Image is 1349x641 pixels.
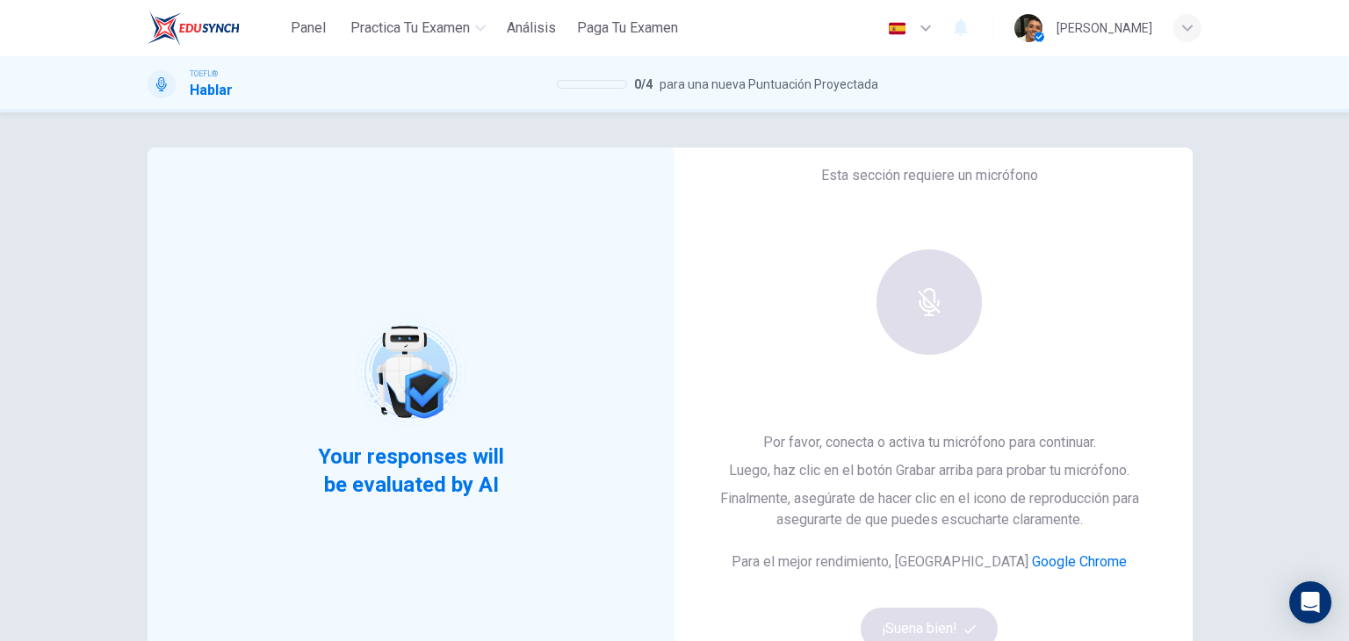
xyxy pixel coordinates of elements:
img: EduSynch logo [148,11,240,46]
span: Análisis [507,18,556,39]
button: Análisis [500,12,563,44]
h6: Esta sección requiere un micrófono [821,165,1038,186]
span: Panel [291,18,326,39]
span: TOEFL® [190,68,218,80]
span: 0 / 4 [634,74,653,95]
img: es [886,22,908,35]
div: [PERSON_NAME] [1057,18,1152,39]
h1: Hablar [190,80,233,101]
p: Por favor, conecta o activa tu micrófono para continuar. [694,432,1165,453]
button: Paga Tu Examen [570,12,685,44]
span: Your responses will be evaluated by AI [305,443,518,499]
a: Google Chrome [1032,553,1127,570]
p: Finalmente, asegúrate de hacer clic en el icono de reproducción para asegurarte de que puedes esc... [694,488,1165,530]
div: Open Intercom Messenger [1289,581,1331,623]
img: robot icon [355,316,466,428]
button: Practica tu examen [343,12,493,44]
span: para una nueva Puntuación Proyectada [660,74,878,95]
h6: Para el mejor rendimiento, [GEOGRAPHIC_DATA] [732,551,1127,573]
button: Panel [280,12,336,44]
span: Paga Tu Examen [577,18,678,39]
img: Profile picture [1014,14,1042,42]
span: Practica tu examen [350,18,470,39]
p: Luego, haz clic en el botón Grabar arriba para probar tu micrófono. [694,460,1165,481]
a: EduSynch logo [148,11,280,46]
